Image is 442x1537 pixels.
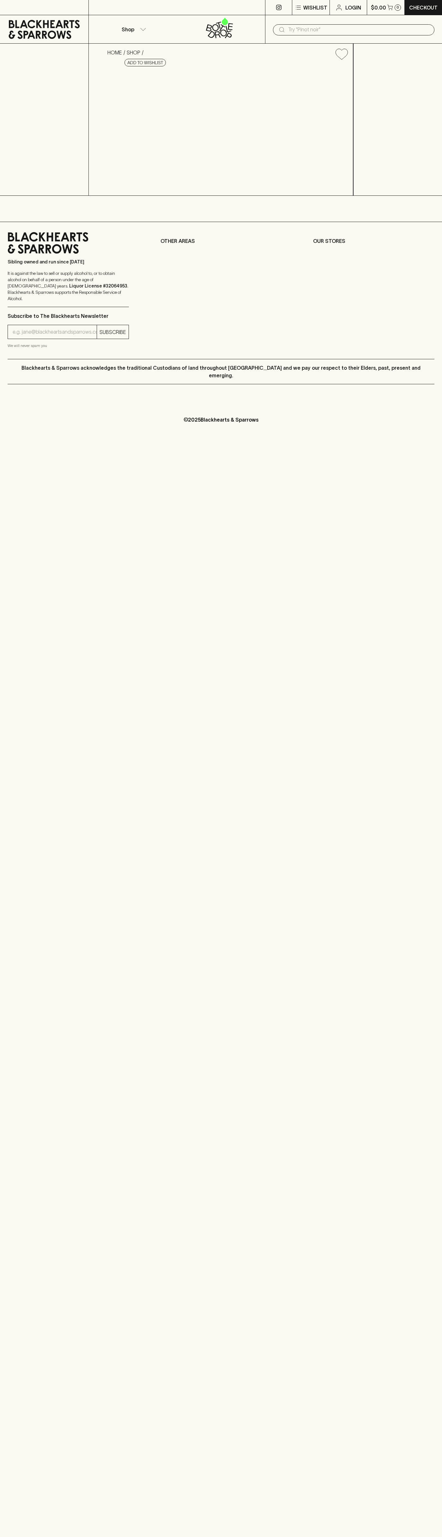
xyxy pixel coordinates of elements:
p: Checkout [409,4,438,11]
button: Add to wishlist [124,59,166,66]
p: Shop [122,26,134,33]
button: Add to wishlist [333,46,350,62]
p: Blackhearts & Sparrows acknowledges the traditional Custodians of land throughout [GEOGRAPHIC_DAT... [12,364,430,379]
p: 0 [397,6,399,9]
p: It is against the law to sell or supply alcohol to, or to obtain alcohol on behalf of a person un... [8,270,129,302]
p: Login [345,4,361,11]
p: Subscribe to The Blackhearts Newsletter [8,312,129,320]
p: SUBSCRIBE [100,328,126,336]
p: Wishlist [303,4,327,11]
p: We will never spam you [8,343,129,349]
p: Sibling owned and run since [DATE] [8,259,129,265]
input: Try "Pinot noir" [288,25,429,35]
img: 40509.png [102,65,353,195]
button: SUBSCRIBE [97,325,129,339]
input: e.g. jane@blackheartsandsparrows.com.au [13,327,97,337]
strong: Liquor License #32064953 [69,283,127,288]
a: SHOP [127,50,140,55]
p: OTHER AREAS [160,237,282,245]
button: Shop [89,15,177,43]
a: HOME [107,50,122,55]
p: OUR STORES [313,237,434,245]
p: $0.00 [371,4,386,11]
